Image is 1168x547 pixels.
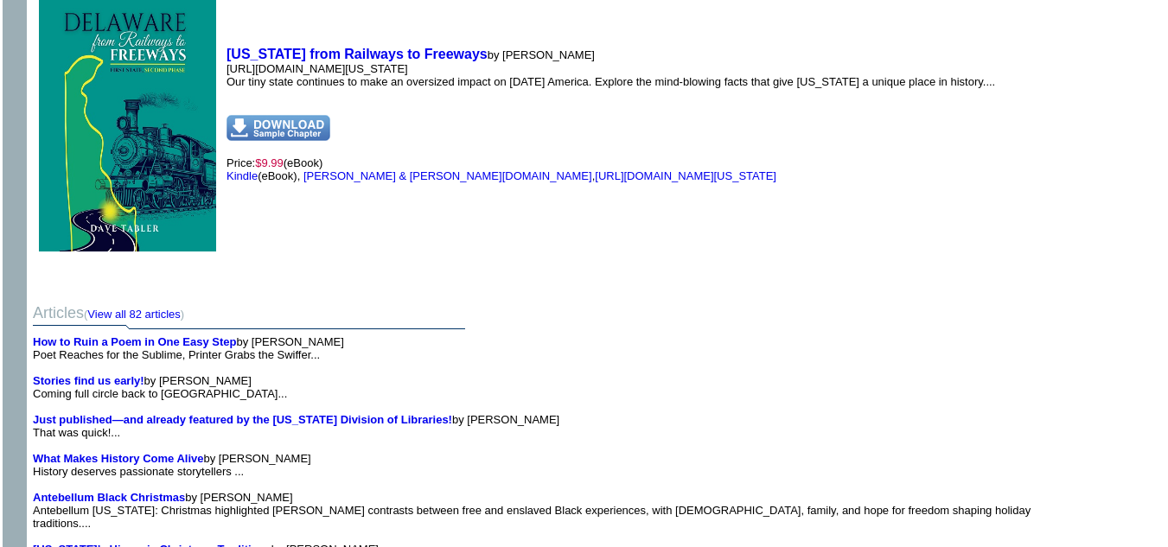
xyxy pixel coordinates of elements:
font: by [PERSON_NAME] [URL][DOMAIN_NAME][US_STATE] Our tiny state continues to make an oversized impac... [227,48,995,101]
font: by [PERSON_NAME] Poet Reaches for the Sublime, Printer Grabs the Swiffer... [33,335,344,361]
a: [PERSON_NAME] & [PERSON_NAME][DOMAIN_NAME] [303,169,592,182]
font: $9.99 [255,156,284,169]
img: dividingline.gif [33,322,465,335]
font: by [PERSON_NAME] Coming full circle back to [GEOGRAPHIC_DATA]... [33,374,287,400]
font: Price: [227,156,780,182]
font: (eBook) [227,156,780,182]
a: Stories find us early! [33,374,144,387]
a: Antebellum Black Christmas [33,491,185,504]
a: [URL][DOMAIN_NAME][US_STATE] [595,169,776,182]
a: View all 82 articles [87,308,180,321]
font: , [303,169,780,182]
font: by [PERSON_NAME] History deserves passionate storytellers ... [33,452,311,478]
font: Articles [33,304,184,321]
a: How to Ruin a Poem in One Easy Step [33,335,237,348]
font: ( ) [84,308,184,321]
font: by [PERSON_NAME] Antebellum [US_STATE]: Christmas highlighted [PERSON_NAME] contrasts between fre... [33,491,1031,530]
a: [US_STATE] from Railways to Freeways [227,47,488,61]
a: Kindle [227,169,258,182]
img: dnsample.png [227,115,330,141]
font: by [PERSON_NAME] That was quick!... [33,413,559,439]
a: Just published—and already featured by the [US_STATE] Division of Libraries! [33,413,452,426]
font: (eBook), [227,169,300,182]
a: What Makes History Come Alive [33,452,203,465]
